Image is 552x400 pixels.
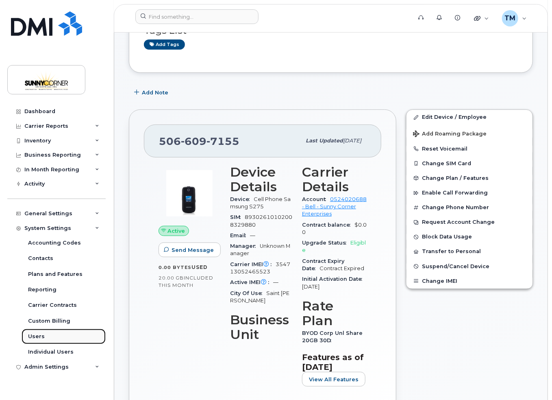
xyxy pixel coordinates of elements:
[406,200,532,215] button: Change Phone Number
[406,230,532,244] button: Block Data Usage
[230,279,273,285] span: Active IMEI
[142,89,168,96] span: Add Note
[309,376,359,383] span: View All Features
[159,243,221,257] button: Send Message
[422,190,488,196] span: Enable Call Forwarding
[159,264,191,270] span: 0.00 Bytes
[159,275,213,288] span: included this month
[230,196,291,210] span: Cell Phone Samsung S275
[496,10,532,26] div: Todd McGillivray
[422,175,489,181] span: Change Plan / Features
[273,279,278,285] span: —
[230,243,260,249] span: Manager
[230,165,292,194] h3: Device Details
[181,135,206,147] span: 609
[230,261,276,267] span: Carrier IMEI
[406,156,532,171] button: Change SIM Card
[302,196,330,202] span: Account
[129,85,175,100] button: Add Note
[159,135,239,147] span: 506
[230,214,245,220] span: SIM
[302,222,354,228] span: Contract balance
[230,313,292,342] h3: Business Unit
[168,227,185,235] span: Active
[230,290,266,296] span: City Of Use
[406,110,532,125] a: Edit Device / Employee
[302,276,366,282] span: Initial Activation Date
[406,171,532,186] button: Change Plan / Features
[302,372,365,387] button: View All Features
[468,10,495,26] div: Quicklinks
[302,284,319,290] span: [DATE]
[302,240,350,246] span: Upgrade Status
[422,263,489,269] span: Suspend/Cancel Device
[159,275,184,281] span: 20.00 GB
[144,26,518,36] h3: Tags List
[302,196,367,217] a: 0524020688 - Bell - Sunny Corner Enterprises
[135,9,259,24] input: Find something...
[406,244,532,259] button: Transfer to Personal
[302,258,344,271] span: Contract Expiry Date
[343,138,361,144] span: [DATE]
[191,264,208,270] span: used
[504,13,515,23] span: TM
[165,169,214,218] img: image20231002-3703462-1uyc7i0.jpeg
[406,215,532,230] button: Request Account Change
[306,138,343,144] span: Last updated
[230,290,289,304] span: Saint [PERSON_NAME]
[230,232,250,238] span: Email
[302,330,363,343] span: BYOD Corp Unl Share 20GB 30D
[319,265,364,271] span: Contract Expired
[302,165,367,194] h3: Carrier Details
[230,214,292,227] span: 89302610102008329880
[302,352,367,372] h3: Features as of [DATE]
[144,39,185,50] a: Add tags
[406,142,532,156] button: Reset Voicemail
[230,196,254,202] span: Device
[206,135,239,147] span: 7155
[406,186,532,200] button: Enable Call Forwarding
[406,259,532,274] button: Suspend/Cancel Device
[302,222,367,235] span: $0.00
[250,232,255,238] span: —
[406,274,532,289] button: Change IMEI
[230,243,290,256] span: Unknown Manager
[406,125,532,142] button: Add Roaming Package
[302,299,367,328] h3: Rate Plan
[413,131,487,138] span: Add Roaming Package
[172,246,214,254] span: Send Message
